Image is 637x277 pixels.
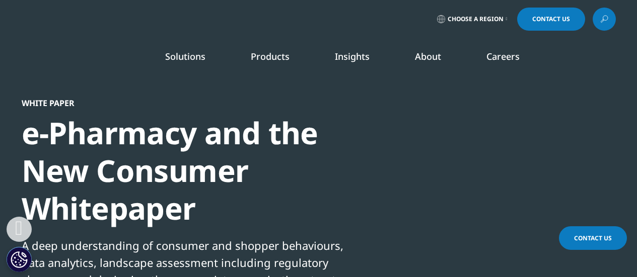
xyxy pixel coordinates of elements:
[448,15,504,23] span: Choose a Region
[22,114,367,227] div: e-Pharmacy and the New Consumer Whitepaper
[165,50,205,62] a: Solutions
[251,50,290,62] a: Products
[532,16,570,22] span: Contact Us
[415,50,441,62] a: About
[22,98,367,108] div: White Paper
[574,234,612,242] span: Contact Us
[106,35,616,82] nav: Primary
[517,8,585,31] a: Contact Us
[335,50,370,62] a: Insights
[559,226,627,250] a: Contact Us
[486,50,520,62] a: Careers
[7,247,32,272] button: Sütik beállítása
